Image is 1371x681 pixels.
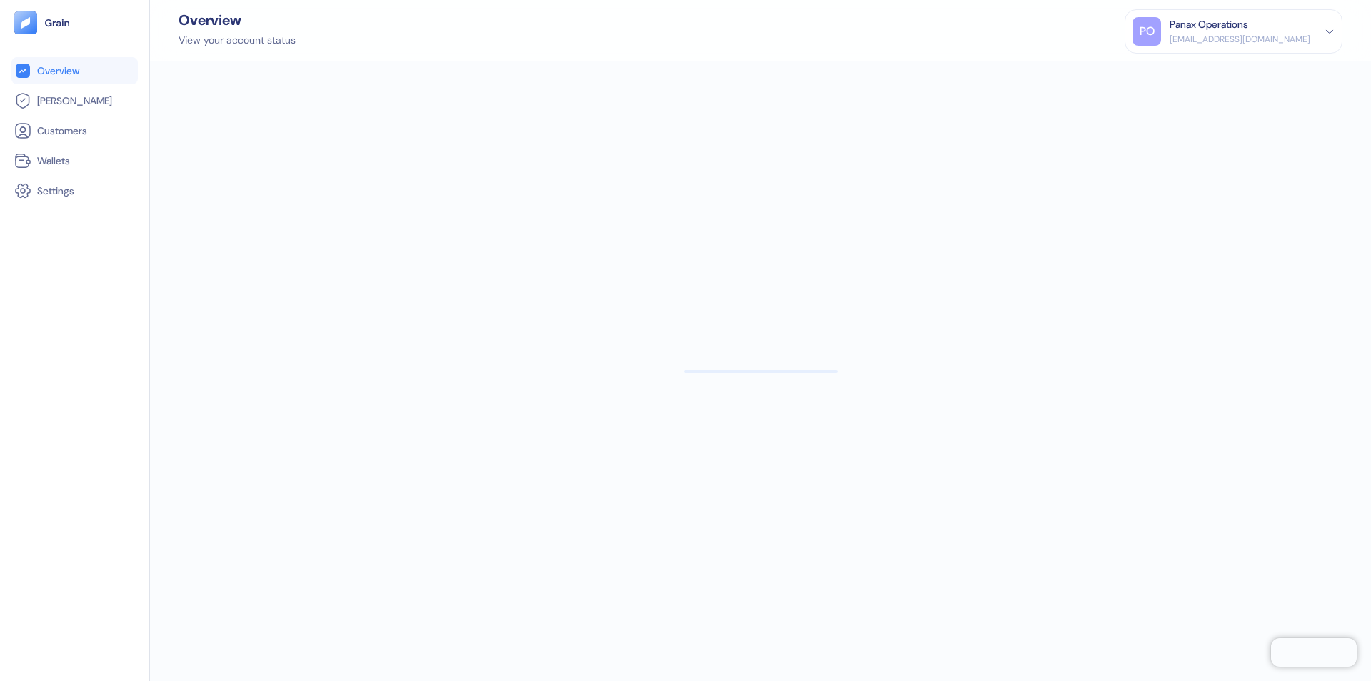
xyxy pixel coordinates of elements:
span: Customers [37,124,87,138]
span: Settings [37,184,74,198]
img: logo-tablet-V2.svg [14,11,37,34]
a: Customers [14,122,135,139]
span: Overview [37,64,79,78]
div: [EMAIL_ADDRESS][DOMAIN_NAME] [1170,33,1310,46]
iframe: Chatra live chat [1271,638,1357,667]
div: Overview [179,13,296,27]
a: Settings [14,182,135,199]
div: View your account status [179,33,296,48]
div: PO [1133,17,1161,46]
a: [PERSON_NAME] [14,92,135,109]
a: Overview [14,62,135,79]
img: logo [44,18,71,28]
div: Panax Operations [1170,17,1248,32]
span: [PERSON_NAME] [37,94,112,108]
a: Wallets [14,152,135,169]
span: Wallets [37,154,70,168]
